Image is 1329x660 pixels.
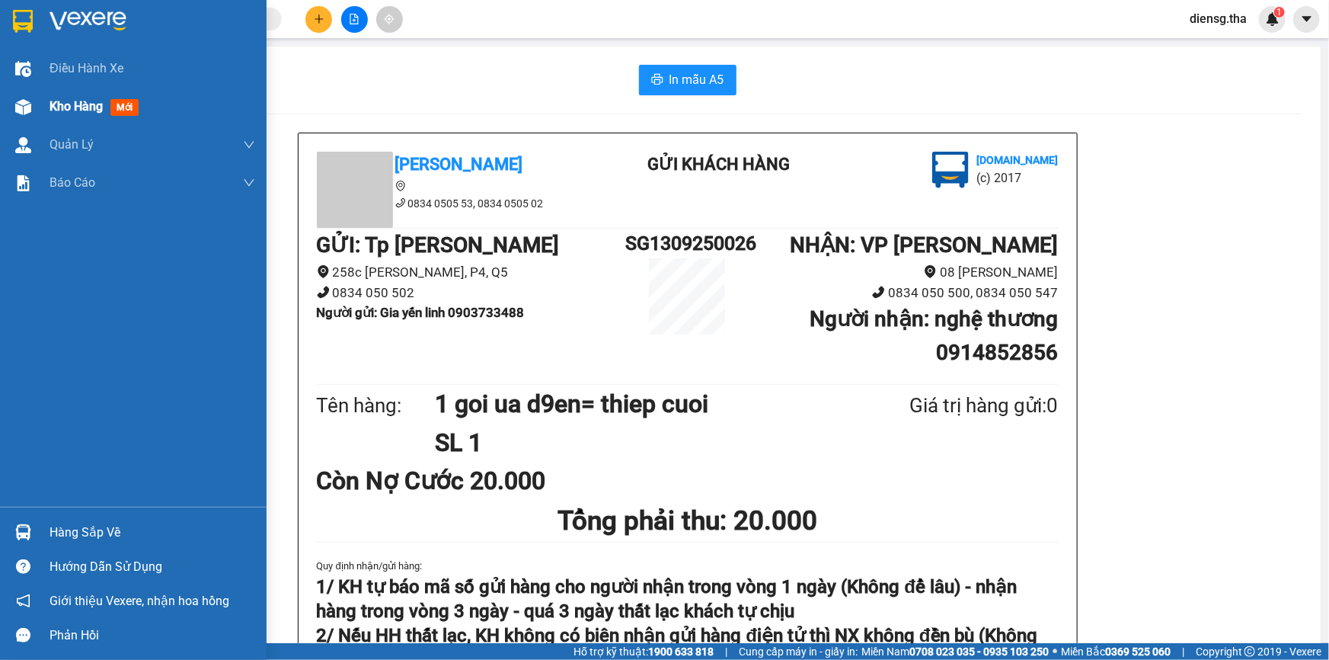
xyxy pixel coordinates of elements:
[50,591,229,610] span: Giới thiệu Vexere, nhận hoa hồng
[94,22,151,94] b: Gửi khách hàng
[50,556,255,578] div: Hướng dẫn sử dụng
[384,14,395,24] span: aim
[810,306,1058,365] b: Người nhận : nghệ thương 0914852856
[1182,643,1184,660] span: |
[243,139,255,151] span: down
[976,154,1058,166] b: [DOMAIN_NAME]
[317,262,626,283] li: 258c [PERSON_NAME], P4, Q5
[314,14,324,24] span: plus
[50,59,123,78] span: Điều hành xe
[50,99,103,114] span: Kho hàng
[317,283,626,303] li: 0834 050 502
[749,262,1059,283] li: 08 [PERSON_NAME]
[1266,12,1279,26] img: icon-new-feature
[317,462,561,500] div: Còn Nợ Cước 20.000
[861,643,1049,660] span: Miền Nam
[13,10,33,33] img: logo-vxr
[725,643,727,660] span: |
[16,594,30,608] span: notification
[639,65,736,95] button: printerIn mẫu A5
[15,137,31,153] img: warehouse-icon
[349,14,359,24] span: file-add
[128,72,209,91] li: (c) 2017
[50,624,255,647] div: Phản hồi
[317,500,1059,542] h1: Tổng phải thu: 20.000
[435,385,835,423] h1: 1 goi ua d9en= thiep cuoi
[50,521,255,544] div: Hàng sắp về
[376,6,403,33] button: aim
[1276,7,1282,18] span: 1
[1244,646,1255,657] span: copyright
[790,232,1058,258] b: NHẬN : VP [PERSON_NAME]
[317,390,436,421] div: Tên hàng:
[1105,646,1171,658] strong: 0369 525 060
[317,576,1018,622] strong: 1/ KH tự báo mã số gửi hàng cho người nhận trong vòng 1 ngày (Không để lâu) - nhận hàng trong vòn...
[50,135,94,154] span: Quản Lý
[1061,643,1171,660] span: Miền Bắc
[669,70,724,89] span: In mẫu A5
[110,99,139,116] span: mới
[976,168,1058,187] li: (c) 2017
[1300,12,1314,26] span: caret-down
[19,98,86,170] b: [PERSON_NAME]
[15,175,31,191] img: solution-icon
[395,155,523,174] b: [PERSON_NAME]
[573,643,714,660] span: Hỗ trợ kỹ thuật:
[1177,9,1259,28] span: diensg.tha
[395,197,406,208] span: phone
[50,173,95,192] span: Báo cáo
[317,232,560,258] b: GỬI : Tp [PERSON_NAME]
[1293,6,1320,33] button: caret-down
[15,99,31,115] img: warehouse-icon
[625,229,749,258] h1: SG1309250026
[749,283,1059,303] li: 0834 050 500, 0834 050 547
[909,646,1049,658] strong: 0708 023 035 - 0935 103 250
[872,286,885,299] span: phone
[243,177,255,189] span: down
[317,305,525,320] b: Người gửi : Gia yến linh 0903733488
[1053,649,1057,655] span: ⚪️
[1274,7,1285,18] sup: 1
[435,424,835,462] h1: SL 1
[835,390,1058,421] div: Giá trị hàng gửi: 0
[739,643,858,660] span: Cung cấp máy in - giấy in:
[317,286,330,299] span: phone
[128,58,209,70] b: [DOMAIN_NAME]
[15,524,31,540] img: warehouse-icon
[651,73,663,88] span: printer
[924,265,937,278] span: environment
[15,61,31,77] img: warehouse-icon
[317,265,330,278] span: environment
[648,646,714,658] strong: 1900 633 818
[16,628,30,642] span: message
[932,152,969,188] img: logo.jpg
[16,559,30,574] span: question-circle
[647,155,790,174] b: Gửi khách hàng
[305,6,332,33] button: plus
[395,181,406,191] span: environment
[341,6,368,33] button: file-add
[317,195,591,212] li: 0834 0505 53, 0834 0505 02
[165,19,202,56] img: logo.jpg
